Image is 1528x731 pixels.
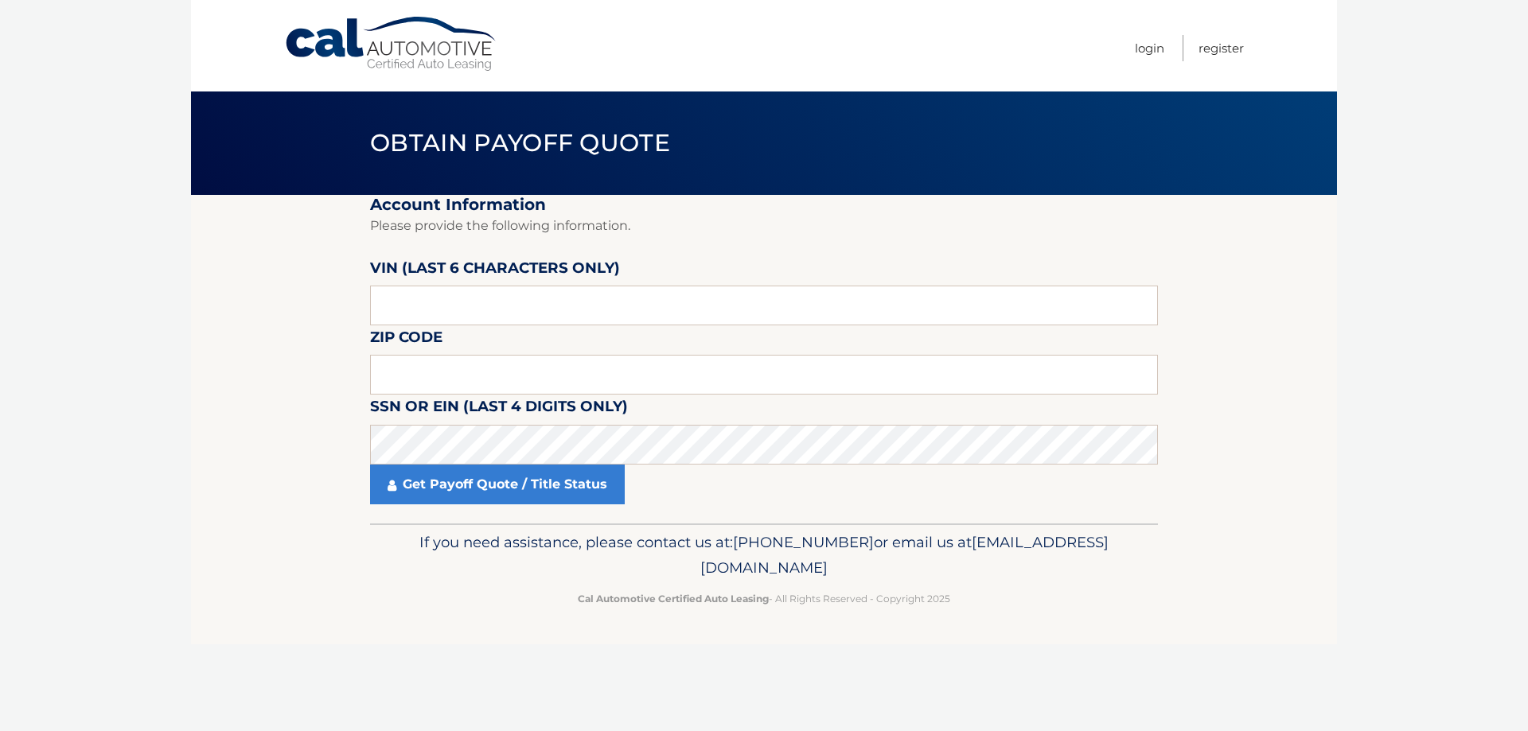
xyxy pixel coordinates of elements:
p: If you need assistance, please contact us at: or email us at [380,530,1148,581]
h2: Account Information [370,195,1158,215]
a: Login [1135,35,1164,61]
label: VIN (last 6 characters only) [370,256,620,286]
span: [PHONE_NUMBER] [733,533,874,551]
p: - All Rights Reserved - Copyright 2025 [380,590,1148,607]
p: Please provide the following information. [370,215,1158,237]
a: Cal Automotive [284,16,499,72]
label: Zip Code [370,325,442,355]
label: SSN or EIN (last 4 digits only) [370,395,628,424]
a: Get Payoff Quote / Title Status [370,465,625,504]
a: Register [1199,35,1244,61]
span: Obtain Payoff Quote [370,128,670,157]
strong: Cal Automotive Certified Auto Leasing [578,593,769,605]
